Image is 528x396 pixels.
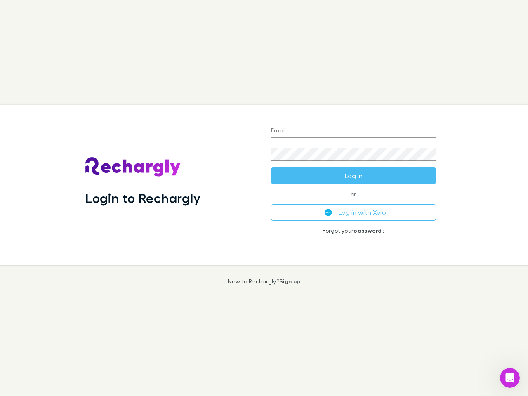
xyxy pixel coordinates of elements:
img: Rechargly's Logo [85,157,181,177]
button: Log in with Xero [271,204,436,221]
button: Log in [271,167,436,184]
a: Sign up [279,278,300,285]
iframe: Intercom live chat [500,368,520,388]
img: Xero's logo [325,209,332,216]
p: New to Rechargly? [228,278,301,285]
p: Forgot your ? [271,227,436,234]
a: password [354,227,382,234]
h1: Login to Rechargly [85,190,200,206]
